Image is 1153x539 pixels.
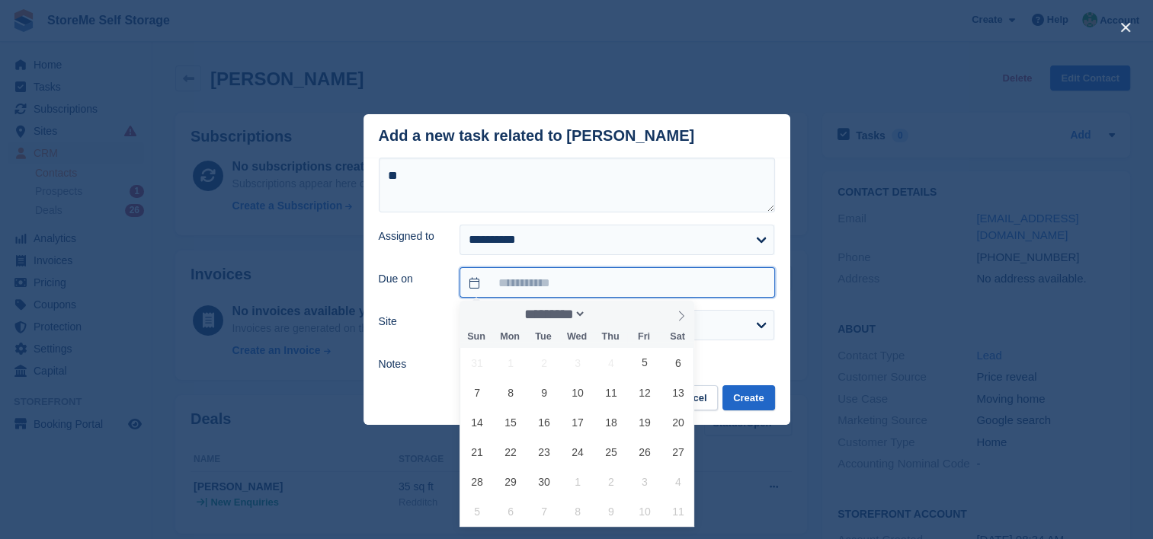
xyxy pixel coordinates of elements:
[463,378,492,407] span: September 7, 2025
[629,407,659,437] span: September 19, 2025
[496,348,526,378] span: September 1, 2025
[596,407,626,437] span: September 18, 2025
[627,332,661,342] span: Fri
[463,348,492,378] span: August 31, 2025
[663,437,693,467] span: September 27, 2025
[661,332,694,342] span: Sat
[663,407,693,437] span: September 20, 2025
[562,407,592,437] span: September 17, 2025
[596,437,626,467] span: September 25, 2025
[463,437,492,467] span: September 21, 2025
[562,467,592,496] span: October 1, 2025
[496,378,526,407] span: September 8, 2025
[663,378,693,407] span: September 13, 2025
[529,348,559,378] span: September 2, 2025
[520,306,587,322] select: Month
[562,348,592,378] span: September 3, 2025
[560,332,594,342] span: Wed
[629,437,659,467] span: September 26, 2025
[496,467,526,496] span: September 29, 2025
[663,348,693,378] span: September 6, 2025
[596,378,626,407] span: September 11, 2025
[379,271,442,287] label: Due on
[596,348,626,378] span: September 4, 2025
[562,378,592,407] span: September 10, 2025
[722,385,774,410] button: Create
[663,496,693,526] span: October 11, 2025
[379,228,442,244] label: Assigned to
[596,496,626,526] span: October 9, 2025
[562,437,592,467] span: September 24, 2025
[529,496,559,526] span: October 7, 2025
[529,407,559,437] span: September 16, 2025
[596,467,626,496] span: October 2, 2025
[629,496,659,526] span: October 10, 2025
[529,437,559,467] span: September 23, 2025
[496,496,526,526] span: October 6, 2025
[493,332,527,342] span: Mon
[463,496,492,526] span: October 5, 2025
[586,306,634,322] input: Year
[379,314,442,330] label: Site
[496,407,526,437] span: September 15, 2025
[629,348,659,378] span: September 5, 2025
[463,467,492,496] span: September 28, 2025
[529,378,559,407] span: September 9, 2025
[629,378,659,407] span: September 12, 2025
[460,332,493,342] span: Sun
[529,467,559,496] span: September 30, 2025
[663,467,693,496] span: October 4, 2025
[463,407,492,437] span: September 14, 2025
[562,496,592,526] span: October 8, 2025
[527,332,560,342] span: Tue
[379,356,442,372] label: Notes
[629,467,659,496] span: October 3, 2025
[594,332,627,342] span: Thu
[496,437,526,467] span: September 22, 2025
[379,127,695,145] div: Add a new task related to [PERSON_NAME]
[1113,15,1138,40] button: close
